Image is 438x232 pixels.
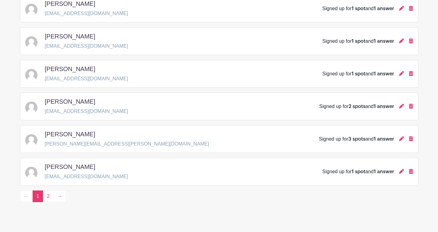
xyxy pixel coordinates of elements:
div: Signed up for and [322,70,394,78]
img: default-ce2991bfa6775e67f084385cd625a349d9dcbb7a52a09fb2fda1e96e2d18dcdb.png [25,134,37,146]
h5: [PERSON_NAME] [45,98,95,105]
a: → [53,190,66,202]
p: [EMAIL_ADDRESS][DOMAIN_NAME] [45,108,128,115]
p: [EMAIL_ADDRESS][DOMAIN_NAME] [45,42,128,50]
p: [EMAIL_ADDRESS][DOMAIN_NAME] [45,75,128,82]
h5: [PERSON_NAME] [45,163,95,170]
p: [EMAIL_ADDRESS][DOMAIN_NAME] [45,10,128,17]
img: default-ce2991bfa6775e67f084385cd625a349d9dcbb7a52a09fb2fda1e96e2d18dcdb.png [25,36,37,49]
span: 3 spots [348,137,365,142]
div: Signed up for and [319,103,394,110]
img: default-ce2991bfa6775e67f084385cd625a349d9dcbb7a52a09fb2fda1e96e2d18dcdb.png [25,167,37,179]
img: default-ce2991bfa6775e67f084385cd625a349d9dcbb7a52a09fb2fda1e96e2d18dcdb.png [25,69,37,81]
span: 1 spot [352,39,365,44]
div: Signed up for and [319,135,394,143]
span: 1 [33,190,43,202]
span: 1 answer [374,71,394,76]
span: 1 answer [374,169,394,174]
span: 1 answer [374,137,394,142]
h5: [PERSON_NAME] [45,130,95,138]
img: default-ce2991bfa6775e67f084385cd625a349d9dcbb7a52a09fb2fda1e96e2d18dcdb.png [25,4,37,16]
p: [PERSON_NAME][EMAIL_ADDRESS][PERSON_NAME][DOMAIN_NAME] [45,140,209,148]
span: 2 spots [349,104,365,109]
span: 1 answer [374,39,394,44]
div: Signed up for and [322,168,394,175]
div: Signed up for and [322,38,394,45]
img: default-ce2991bfa6775e67f084385cd625a349d9dcbb7a52a09fb2fda1e96e2d18dcdb.png [25,102,37,114]
a: 2 [43,190,53,202]
span: 1 spot [352,71,365,76]
div: Signed up for and [322,5,394,12]
p: [EMAIL_ADDRESS][DOMAIN_NAME] [45,173,128,180]
h5: [PERSON_NAME] [45,65,95,73]
span: 1 spot [352,169,365,174]
h5: [PERSON_NAME] [45,33,95,40]
span: 1 spot [352,6,365,11]
span: 1 answer [374,104,394,109]
span: 1 answer [374,6,394,11]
